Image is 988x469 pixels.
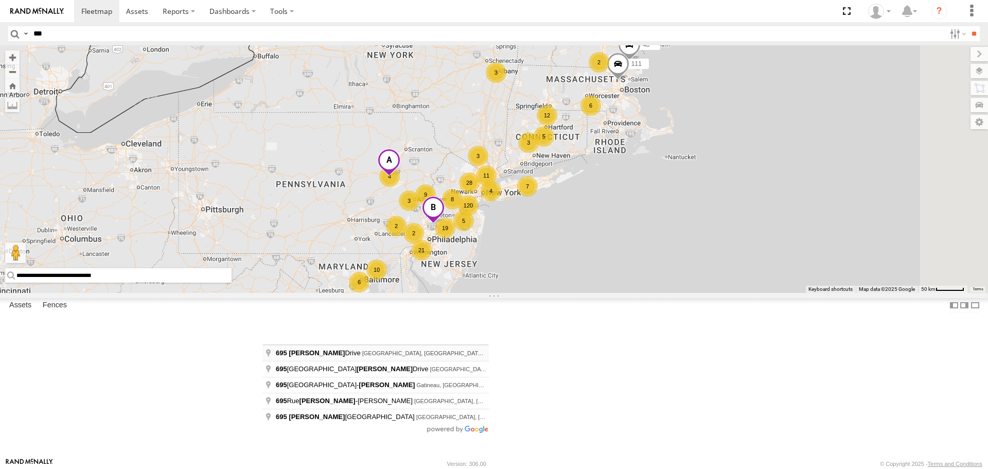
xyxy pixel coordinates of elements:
[276,365,430,373] span: [GEOGRAPHIC_DATA] Drive
[276,397,414,405] span: Rue -[PERSON_NAME]
[10,8,64,15] img: rand-logo.svg
[4,299,37,313] label: Assets
[379,166,400,187] div: 4
[5,242,26,263] button: Drag Pegman onto the map to open Street View
[468,146,488,166] div: 3
[631,61,642,68] span: 111
[362,350,545,356] span: [GEOGRAPHIC_DATA], [GEOGRAPHIC_DATA], [GEOGRAPHIC_DATA]
[517,176,538,197] div: 7
[414,398,597,404] span: [GEOGRAPHIC_DATA], [GEOGRAPHIC_DATA], [GEOGRAPHIC_DATA]
[476,165,497,186] div: 11
[5,50,20,64] button: Zoom in
[949,298,959,313] label: Dock Summary Table to the Left
[416,414,599,420] span: [GEOGRAPHIC_DATA], [GEOGRAPHIC_DATA], [GEOGRAPHIC_DATA]
[918,286,967,293] button: Map Scale: 50 km per 52 pixels
[357,365,413,373] span: [PERSON_NAME]
[859,286,915,292] span: Map data ©2025 Google
[442,189,463,210] div: 8
[643,42,649,49] span: 48
[973,287,983,291] a: Terms
[411,240,432,260] div: 21
[5,64,20,79] button: Zoom out
[366,259,387,280] div: 10
[276,349,362,357] span: Drive
[276,365,287,373] span: 695
[931,3,947,20] i: ?
[415,184,436,205] div: 9
[481,181,501,201] div: 4
[864,4,894,19] div: Kim Nappi
[349,272,369,292] div: 6
[971,115,988,129] label: Map Settings
[276,413,416,421] span: [GEOGRAPHIC_DATA]
[459,172,480,193] div: 28
[534,126,554,147] div: 5
[289,349,345,357] span: [PERSON_NAME]
[946,26,968,41] label: Search Filter Options
[435,218,455,238] div: 19
[276,381,287,389] span: 695
[276,349,287,357] span: 695
[537,105,557,126] div: 12
[38,299,72,313] label: Fences
[808,286,853,293] button: Keyboard shortcuts
[458,195,479,216] div: 120
[276,413,345,421] span: 695 [PERSON_NAME]
[399,190,419,211] div: 3
[359,381,415,389] span: [PERSON_NAME]
[970,298,980,313] label: Hide Summary Table
[430,366,613,372] span: [GEOGRAPHIC_DATA], [GEOGRAPHIC_DATA], [GEOGRAPHIC_DATA]
[276,397,287,405] span: 695
[486,62,506,83] div: 3
[5,79,20,93] button: Zoom Home
[453,211,474,231] div: 5
[276,381,416,389] span: [GEOGRAPHIC_DATA]-
[447,461,486,467] div: Version: 306.00
[880,461,982,467] div: © Copyright 2025 -
[386,216,407,236] div: 2
[518,132,539,153] div: 3
[5,98,20,112] label: Measure
[921,286,936,292] span: 50 km
[416,382,563,388] span: Gatineau, [GEOGRAPHIC_DATA], [GEOGRAPHIC_DATA]
[928,461,982,467] a: Terms and Conditions
[580,95,601,116] div: 6
[403,223,424,244] div: 2
[22,26,30,41] label: Search Query
[959,298,969,313] label: Dock Summary Table to the Right
[589,52,609,73] div: 2
[6,459,53,469] a: Visit our Website
[299,397,356,405] span: [PERSON_NAME]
